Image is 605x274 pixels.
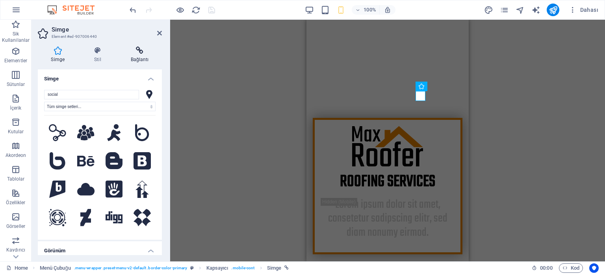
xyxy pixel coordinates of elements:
h4: Stil [81,47,118,63]
button: design [484,5,493,15]
button: Social Digg (IcoFont) [101,204,128,231]
button: Social Cloudapp (IcoFont) [72,176,99,203]
button: text_generator [531,5,540,15]
p: İçerik [10,105,21,111]
i: AI Writer [531,6,540,15]
button: publish [547,4,559,16]
button: Social Designbump (IcoFont) [129,176,156,203]
button: Social Behance (IcoFont) [72,147,99,174]
button: navigator [515,5,525,15]
p: Görseller [6,223,25,229]
h2: Simge [52,26,162,33]
i: Tasarım (Ctrl+Alt+Y) [484,6,493,15]
i: Geri al: Bağlantıyı değiştir (Ctrl+Z) [128,6,137,15]
img: Editor Logo [45,5,104,15]
button: Ui Social Link (IcoFont) [44,119,71,146]
h4: Görünüm [38,241,162,255]
p: Özellikler [6,199,25,206]
a: Seçimi iptal etmek için tıkla. Sayfaları açmak için çift tıkla [6,263,28,273]
button: Social Bebo (IcoFont) [44,147,71,174]
button: reload [191,5,200,15]
button: Social Brightkite (IcoFont) [44,176,71,203]
span: : [546,265,547,271]
span: . mobile-cont [231,263,254,273]
button: Users Social (IcoFont) [72,119,99,146]
h6: 100% [364,5,376,15]
button: Social Designfloat (IcoFont) [44,204,71,231]
i: Sayfalar (Ctrl+Alt+S) [500,6,509,15]
button: Social Blogger (IcoFont) [101,147,128,174]
div: Social Google Map (IcoFont) [143,90,156,99]
button: Social Aim (IcoFont) [101,119,128,146]
span: Kod [562,263,579,273]
p: Kutular [8,129,24,135]
i: Yayınla [549,6,558,15]
h6: Oturum süresi [532,263,553,273]
button: Social Concrete5 (IcoFont) [101,176,128,203]
nav: breadcrumb [40,263,289,273]
h4: Bağlantı [117,47,162,63]
h4: Simge [38,69,162,84]
span: Seçmek için tıkla. Düzenlemek için çift tıkla [40,263,71,273]
h3: Element #ed-907006440 [52,33,146,40]
button: pages [499,5,509,15]
button: Social Dotcms (IcoFont) [129,204,156,231]
i: Bu element bağlantılı [284,266,289,270]
i: Yeniden boyutlandırmada yakınlaştırma düzeyini seçilen cihaza uyacak şekilde otomatik olarak ayarla. [384,6,391,13]
button: 100% [352,5,380,15]
p: Tablolar [7,176,25,182]
button: Social Bootstrap (IcoFont) [129,147,156,174]
button: Social Badoo (IcoFont) [129,119,156,146]
h4: Simge [38,47,81,63]
p: Elementler [4,58,27,64]
button: Ön izleme modundan çıkıp düzenlemeye devam etmek için buraya tıklayın [175,5,185,15]
p: Kaydırıcı [6,247,25,253]
p: Akordeon [6,152,26,158]
p: Sütunlar [7,81,25,88]
span: Seçmek için tıkla. Düzenlemek için çift tıkla [267,263,281,273]
span: Seçmek için tıkla. Düzenlemek için çift tıkla [206,263,228,273]
button: Dahası [566,4,601,16]
span: 00 00 [540,263,552,273]
i: Bu element, özelleştirilebilir bir ön ayar [190,266,194,270]
button: Usercentrics [589,263,599,273]
span: . menu-wrapper .preset-menu-v2-default .border-color-primary [74,263,187,273]
i: Navigatör [516,6,525,15]
button: undo [128,5,137,15]
span: Dahası [569,6,598,14]
button: Kod [559,263,583,273]
button: Social Deviantart (IcoFont) [72,204,99,231]
input: Simge arayın (kare, yarım yıldız vb.) [44,90,139,99]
